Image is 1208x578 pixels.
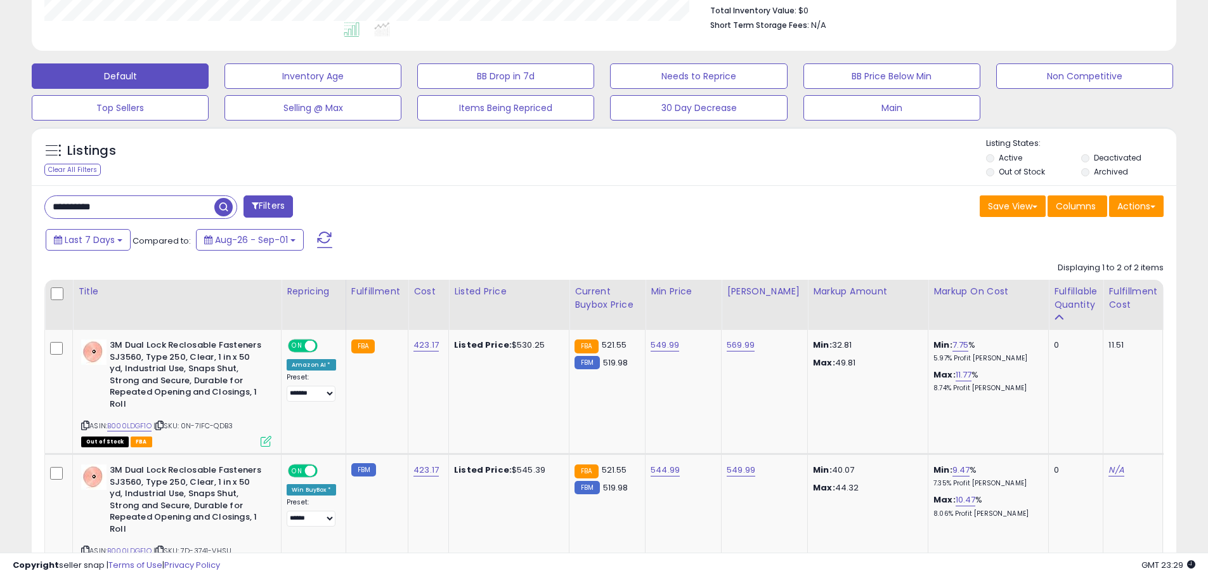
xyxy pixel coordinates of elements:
[1109,195,1164,217] button: Actions
[933,339,952,351] b: Min:
[813,285,923,298] div: Markup Amount
[575,339,598,353] small: FBA
[1054,285,1098,312] div: Fulfillable Quantity
[999,166,1045,177] label: Out of Stock
[956,494,976,506] a: 10.47
[710,20,809,30] b: Short Term Storage Fees:
[81,437,129,447] span: All listings that are currently out of stock and unavailable for purchase on Amazon
[224,95,401,121] button: Selling @ Max
[32,63,209,89] button: Default
[287,498,336,527] div: Preset:
[727,339,755,351] a: 569.99
[813,482,835,494] strong: Max:
[575,481,599,494] small: FBM
[1094,152,1141,163] label: Deactivated
[351,463,376,476] small: FBM
[46,229,131,251] button: Last 7 Days
[813,339,832,351] strong: Min:
[413,285,443,298] div: Cost
[651,339,679,351] a: 549.99
[603,357,628,369] span: 519.98
[417,63,594,89] button: BB Drop in 7d
[417,95,594,121] button: Items Being Repriced
[933,354,1039,363] p: 5.97% Profit [PERSON_NAME]
[67,142,116,160] h5: Listings
[44,164,101,176] div: Clear All Filters
[65,233,115,246] span: Last 7 Days
[13,559,59,571] strong: Copyright
[933,509,1039,518] p: 8.06% Profit [PERSON_NAME]
[1108,339,1153,351] div: 11.51
[413,464,439,476] a: 423.17
[999,152,1022,163] label: Active
[164,559,220,571] a: Privacy Policy
[153,421,233,431] span: | SKU: 0N-7IFC-QDB3
[81,339,271,445] div: ASIN:
[813,339,918,351] p: 32.81
[933,494,956,506] b: Max:
[78,285,276,298] div: Title
[107,421,152,431] a: B000LDGF1O
[1094,166,1128,177] label: Archived
[289,466,305,476] span: ON
[244,195,293,218] button: Filters
[13,560,220,572] div: seller snap | |
[351,285,403,298] div: Fulfillment
[454,285,564,298] div: Listed Price
[933,494,1039,518] div: %
[996,63,1173,89] button: Non Competitive
[603,482,628,494] span: 519.98
[289,341,305,351] span: ON
[610,63,787,89] button: Needs to Reprice
[575,356,599,369] small: FBM
[651,285,716,298] div: Min Price
[575,285,640,312] div: Current Buybox Price
[813,464,918,476] p: 40.07
[81,339,107,365] img: 41oLf5swV1L._SL40_.jpg
[110,464,264,538] b: 3M Dual Lock Reclosable Fasteners SJ3560, Type 250, Clear, 1 in x 50 yd, Industrial Use, Snaps Sh...
[110,339,264,413] b: 3M Dual Lock Reclosable Fasteners SJ3560, Type 250, Clear, 1 in x 50 yd, Industrial Use, Snaps Sh...
[933,369,1039,393] div: %
[813,482,918,494] p: 44.32
[316,341,336,351] span: OFF
[224,63,401,89] button: Inventory Age
[454,339,559,351] div: $530.25
[287,373,336,402] div: Preset:
[1141,559,1195,571] span: 2025-09-9 23:29 GMT
[287,484,336,496] div: Win BuyBox *
[933,285,1043,298] div: Markup on Cost
[710,2,1154,17] li: $0
[933,339,1039,363] div: %
[1054,464,1093,476] div: 0
[956,369,972,381] a: 11.77
[710,5,796,16] b: Total Inventory Value:
[933,479,1039,488] p: 7.35% Profit [PERSON_NAME]
[803,95,980,121] button: Main
[811,19,826,31] span: N/A
[575,464,598,478] small: FBA
[952,464,970,476] a: 9.47
[1054,339,1093,351] div: 0
[651,464,680,476] a: 544.99
[1058,262,1164,274] div: Displaying 1 to 2 of 2 items
[215,233,288,246] span: Aug-26 - Sep-01
[933,384,1039,393] p: 8.74% Profit [PERSON_NAME]
[287,359,336,371] div: Amazon AI *
[81,464,107,490] img: 41oLf5swV1L._SL40_.jpg
[727,464,755,476] a: 549.99
[454,339,512,351] b: Listed Price:
[727,285,802,298] div: [PERSON_NAME]
[196,229,304,251] button: Aug-26 - Sep-01
[813,357,918,369] p: 49.81
[454,464,512,476] b: Listed Price:
[933,464,1039,488] div: %
[610,95,787,121] button: 30 Day Decrease
[1056,200,1096,213] span: Columns
[413,339,439,351] a: 423.17
[131,437,152,447] span: FBA
[813,464,832,476] strong: Min:
[952,339,969,351] a: 7.75
[602,339,627,351] span: 521.55
[287,285,341,298] div: Repricing
[108,559,162,571] a: Terms of Use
